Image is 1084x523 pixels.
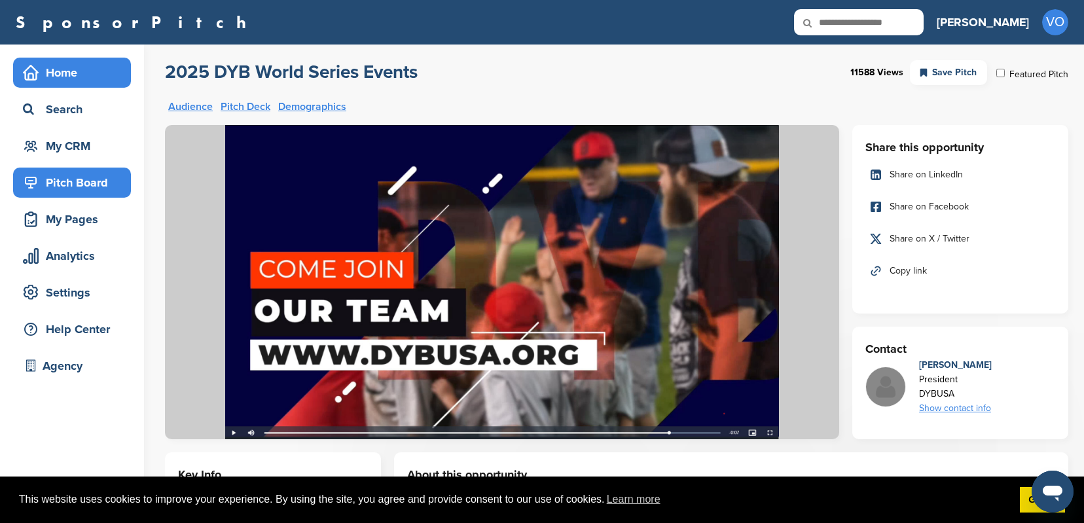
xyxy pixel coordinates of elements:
a: Analytics [13,241,131,271]
a: Share on Facebook [865,193,1055,221]
a: Settings [13,278,131,308]
img: Sponsorpitch & [165,125,839,439]
div: Analytics [20,244,131,268]
a: Home [13,58,131,88]
div: Help Center [20,317,131,341]
a: Share on X / Twitter [865,225,1055,253]
div: [PERSON_NAME] [919,358,992,372]
a: SponsorPitch [16,14,255,31]
span: Share on LinkedIn [890,168,963,182]
div: My CRM [20,134,131,158]
a: Agency [13,351,131,381]
div: Home [20,61,131,84]
span: This website uses cookies to improve your experience. By using the site, you agree and provide co... [19,490,1009,509]
h3: About this opportunity [407,465,1055,484]
span: Share on X / Twitter [890,232,969,246]
a: [PERSON_NAME] [937,8,1029,37]
h3: Contact [865,340,1055,358]
a: My Pages [13,204,131,234]
div: President [919,372,992,387]
a: Demographics [278,101,346,112]
a: Search [13,94,131,124]
div: Search [20,98,131,121]
h2: 2025 DYB World Series Events [165,60,418,84]
a: Share on LinkedIn [865,161,1055,189]
a: 2025 DYB World Series Events [165,60,418,85]
h3: [PERSON_NAME] [937,13,1029,31]
img: Missing [866,367,905,406]
div: Show contact info [919,401,992,416]
a: Help Center [13,314,131,344]
div: Save Pitch [910,60,987,85]
span: Copy link [890,264,927,278]
div: DYBUSA [919,387,992,401]
label: Featured Pitch [1009,69,1068,80]
strong: 11588 Views [850,67,903,78]
div: Pitch Board [20,171,131,194]
a: learn more about cookies [605,490,662,509]
iframe: Button to launch messaging window [1032,471,1074,513]
a: Audience [168,101,213,112]
div: Agency [20,354,131,378]
a: My CRM [13,131,131,161]
span: VO [1042,9,1068,35]
span: Share on Facebook [890,200,969,214]
a: Copy link [865,257,1055,285]
a: Pitch Deck [221,101,270,112]
div: Settings [20,281,131,304]
a: dismiss cookie message [1020,487,1065,513]
div: My Pages [20,207,131,231]
a: Pitch Board [13,168,131,198]
h3: Key Info [178,465,368,484]
h3: Share this opportunity [865,138,1055,156]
